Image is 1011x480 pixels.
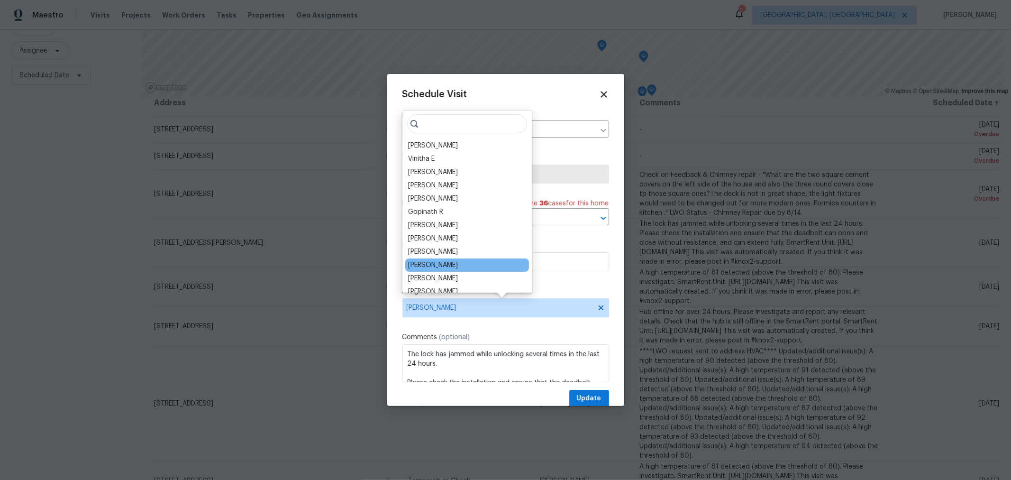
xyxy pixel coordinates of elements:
[408,274,458,283] div: [PERSON_NAME]
[599,89,609,100] span: Close
[402,332,609,342] label: Comments
[408,207,443,217] div: Gopinath R
[402,90,467,99] span: Schedule Visit
[408,167,458,177] div: [PERSON_NAME]
[408,247,458,257] div: [PERSON_NAME]
[408,154,435,164] div: Vinitha E
[569,390,609,407] button: Update
[510,199,609,208] span: There are case s for this home
[577,393,601,405] span: Update
[407,304,592,312] span: [PERSON_NAME]
[408,181,458,190] div: [PERSON_NAME]
[439,334,470,341] span: (optional)
[408,141,458,150] div: [PERSON_NAME]
[408,234,458,243] div: [PERSON_NAME]
[408,287,458,296] div: [PERSON_NAME]
[408,260,458,270] div: [PERSON_NAME]
[402,344,609,382] textarea: The lock has jammed while unlocking several times in the last 24 hours. Please check the installa...
[597,212,610,225] button: Open
[408,194,458,203] div: [PERSON_NAME]
[540,200,548,207] span: 36
[408,221,458,230] div: [PERSON_NAME]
